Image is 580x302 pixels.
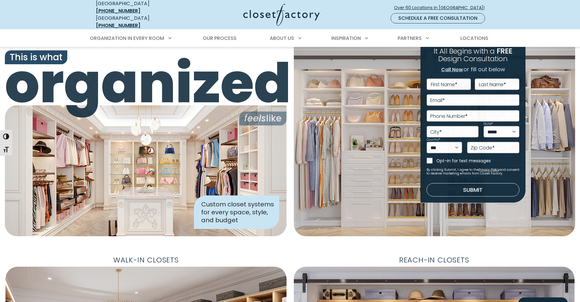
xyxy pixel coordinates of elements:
[394,2,490,13] a: Over 60 Locations in [GEOGRAPHIC_DATA]!
[391,13,485,23] a: Schedule a Free Consultation
[270,35,294,42] span: About Us
[244,112,266,125] i: feels
[239,111,286,125] span: like
[96,22,140,29] a: [PHONE_NUMBER]
[243,4,320,26] img: Closet Factory Logo
[5,105,286,236] img: Closet Factory designed closet
[203,35,237,42] span: Our Process
[96,15,184,29] div: [GEOGRAPHIC_DATA]
[194,195,279,229] div: Custom closet systems for every space, style, and budget
[86,30,495,47] nav: Primary Menu
[398,35,422,42] span: Partners
[96,7,140,14] a: [PHONE_NUMBER]
[394,5,490,11] span: Over 60 Locations in [GEOGRAPHIC_DATA]!
[331,35,361,42] span: Inspiration
[5,56,286,111] span: organized
[394,253,474,267] span: Reach-In Closets
[108,253,184,267] span: Walk-In Closets
[460,35,488,42] span: Locations
[90,35,164,42] span: Organization in Every Room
